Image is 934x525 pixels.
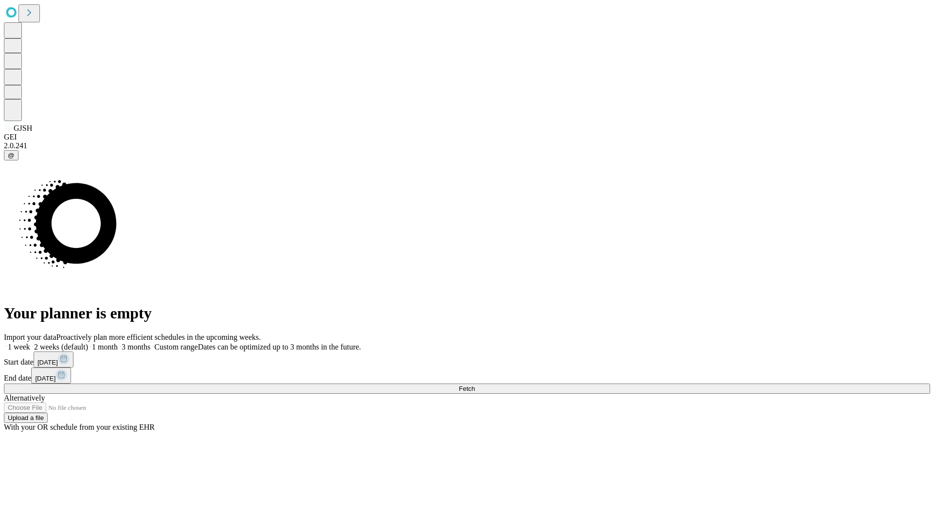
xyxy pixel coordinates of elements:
button: [DATE] [34,351,73,367]
span: Dates can be optimized up to 3 months in the future. [198,343,361,351]
span: 1 week [8,343,30,351]
span: Alternatively [4,394,45,402]
span: Import your data [4,333,56,341]
span: Proactively plan more efficient schedules in the upcoming weeks. [56,333,261,341]
span: 1 month [92,343,118,351]
button: Upload a file [4,413,48,423]
span: GJSH [14,124,32,132]
span: 2 weeks (default) [34,343,88,351]
div: 2.0.241 [4,141,930,150]
span: 3 months [122,343,150,351]
div: Start date [4,351,930,367]
span: With your OR schedule from your existing EHR [4,423,155,431]
span: [DATE] [37,359,58,366]
span: Fetch [459,385,475,392]
span: [DATE] [35,375,55,382]
div: GEI [4,133,930,141]
button: [DATE] [31,367,71,384]
button: Fetch [4,384,930,394]
span: Custom range [154,343,198,351]
h1: Your planner is empty [4,304,930,322]
span: @ [8,152,15,159]
button: @ [4,150,18,160]
div: End date [4,367,930,384]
